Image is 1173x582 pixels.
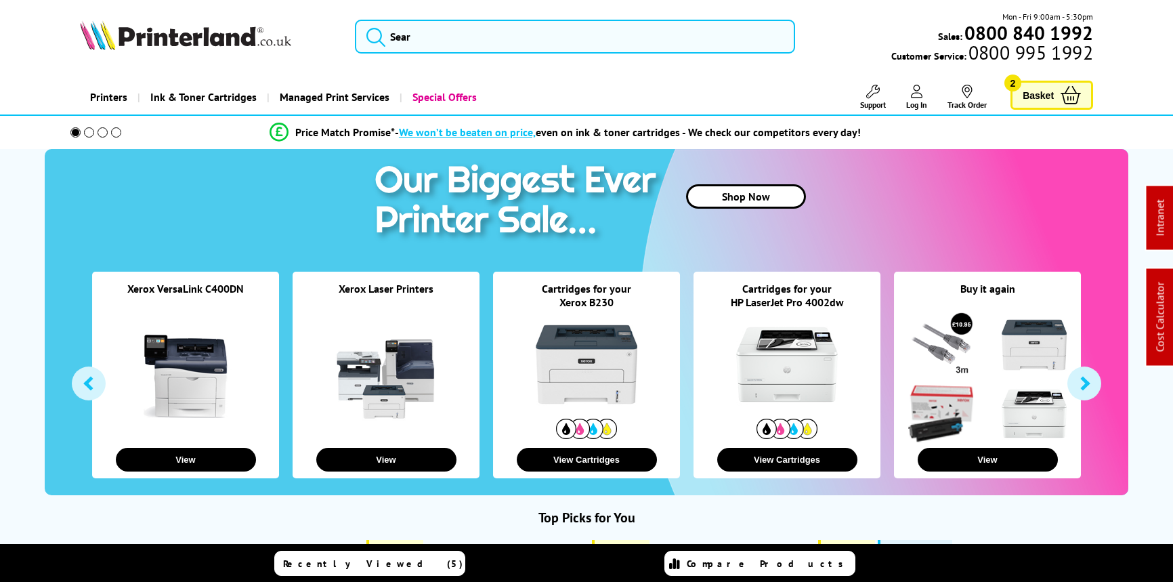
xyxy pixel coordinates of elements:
a: Cost Calculator [1153,283,1167,352]
button: View Cartridges [517,448,657,472]
a: Xerox Laser Printers [339,282,433,295]
a: Managed Print Services [267,80,400,115]
span: Basket [1023,86,1054,104]
span: We won’t be beaten on price, [399,125,536,139]
a: Basket 2 [1010,81,1093,110]
a: Track Order [947,85,987,110]
button: Best Seller [592,540,649,556]
span: Log In [906,100,927,110]
span: Compare Products [687,558,851,570]
div: - even on ink & toner cartridges - We check our competitors every day! [395,125,861,139]
a: Xerox B230 [559,295,614,309]
div: Cartridges for your [694,282,880,295]
span: £100 Cashback [887,543,945,553]
div: Cartridges for your [493,282,680,295]
a: Printers [80,80,137,115]
button: Best Seller [818,540,876,556]
a: Ink & Toner Cartridges [137,80,267,115]
a: HP LaserJet Pro 4002dw [731,295,844,309]
a: Intranet [1153,200,1167,236]
a: Compare Products [664,551,855,576]
a: Log In [906,85,927,110]
span: Recently Viewed (5) [283,558,463,570]
button: £100 Cashback [878,540,952,556]
span: Ink & Toner Cartridges [150,80,257,115]
a: Shop Now [686,184,806,209]
img: printer sale [368,149,670,255]
button: View Cartridges [717,448,857,472]
span: Best Seller [828,543,869,553]
button: View [918,448,1058,472]
span: Sales: [938,30,962,43]
span: 2 [1004,75,1021,91]
span: Best Seller [376,543,417,553]
a: 0800 840 1992 [962,26,1093,39]
img: Printerland Logo [80,20,291,50]
button: View [316,448,456,472]
button: Best Seller [366,540,424,556]
span: Support [860,100,886,110]
span: Mon - Fri 9:00am - 5:30pm [1002,10,1093,23]
span: Best Seller [601,543,643,553]
a: Support [860,85,886,110]
span: Customer Service: [891,46,1093,62]
a: Printerland Logo [80,20,338,53]
a: Recently Viewed (5) [274,551,465,576]
li: modal_Promise [51,121,1079,144]
span: 0800 995 1992 [966,46,1093,59]
a: Buy it again [960,282,1015,295]
span: Price Match Promise* [295,125,395,139]
b: 0800 840 1992 [964,20,1093,45]
button: View [116,448,256,472]
input: Sear [355,20,795,54]
a: Xerox VersaLink C400DN [127,282,244,295]
a: Special Offers [400,80,487,115]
